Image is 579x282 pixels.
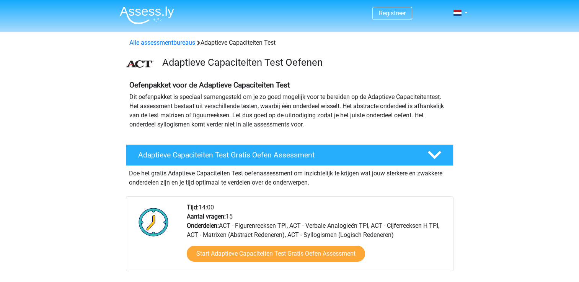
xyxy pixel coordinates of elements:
a: Alle assessmentbureaus [129,39,195,46]
a: Registreer [379,10,406,17]
b: Tijd: [187,204,199,211]
img: Assessly [120,6,174,24]
a: Start Adaptieve Capaciteiten Test Gratis Oefen Assessment [187,246,365,262]
div: 14:00 15 ACT - Figurenreeksen TPI, ACT - Verbale Analogieën TPI, ACT - Cijferreeksen H TPI, ACT -... [181,203,453,271]
b: Onderdelen: [187,222,219,229]
p: Dit oefenpakket is speciaal samengesteld om je zo goed mogelijk voor te bereiden op de Adaptieve ... [129,92,450,129]
h3: Adaptieve Capaciteiten Test Oefenen [162,57,447,68]
b: Aantal vragen: [187,213,226,220]
b: Oefenpakket voor de Adaptieve Capaciteiten Test [129,81,290,89]
a: Adaptieve Capaciteiten Test Gratis Oefen Assessment [123,144,457,166]
img: Klok [134,203,173,241]
img: ACT [126,60,153,68]
div: Adaptieve Capaciteiten Test [126,38,453,47]
h4: Adaptieve Capaciteiten Test Gratis Oefen Assessment [138,151,415,159]
div: Doe het gratis Adaptieve Capaciteiten Test oefenassessment om inzichtelijk te krijgen wat jouw st... [126,166,453,187]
